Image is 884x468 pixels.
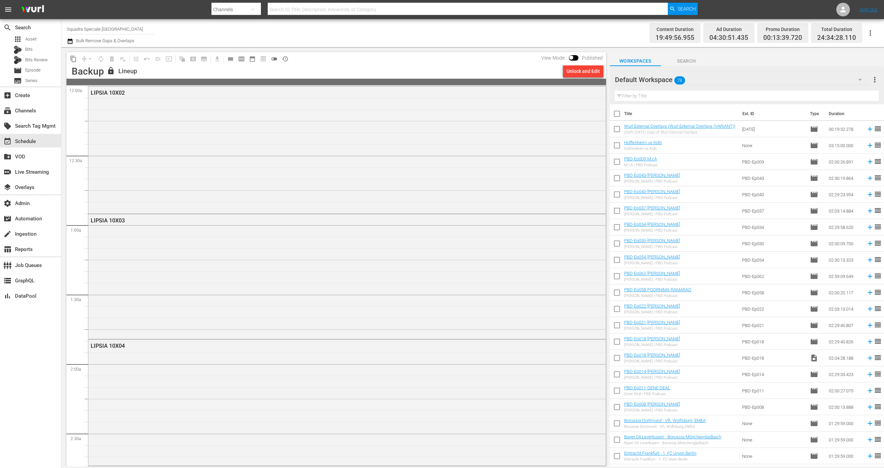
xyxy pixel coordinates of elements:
div: Eintracht Frankfurt - 1. FC Union Berlin [624,457,696,462]
svg: Add to Schedule [866,403,874,411]
td: PBD-Ep018 [739,350,807,366]
span: Reports [3,245,12,253]
span: Search Tag Mgmt [3,122,12,130]
span: reorder [874,125,882,133]
span: Month Calendar View [247,53,258,64]
a: PBD-Ep062-[PERSON_NAME] [624,271,680,276]
a: Eintracht Frankfurt - 1. FC Union Berlin [624,451,696,456]
td: 01:29:59.000 [826,415,864,432]
span: reorder [874,157,882,166]
th: Title [624,104,738,123]
span: Bits Review [25,57,48,63]
td: 01:29:59.000 [826,448,864,464]
a: Wurl External Overlays (Wurl External Overlays (VARIANT)) [624,124,735,129]
span: history_outlined [282,56,289,62]
div: Bayer 04 Leverkusen - Borussia Mönchengladbach [624,441,721,445]
td: 02:30:19.864 [826,170,864,186]
span: Create [3,91,12,99]
span: content_copy [70,56,77,62]
td: 02:00:27.075 [826,383,864,399]
span: Episode [810,419,818,427]
div: Bits Review [14,56,22,64]
a: PBD-Ep022-[PERSON_NAME] [624,303,680,309]
span: Download as CSV [209,52,223,65]
span: Revert to Primary Episode [142,53,152,64]
td: PBD-Ep030 [739,235,807,252]
span: reorder [874,288,882,296]
span: Episode [14,66,22,75]
span: reorder [874,239,882,247]
a: PBD-Ep018-[PERSON_NAME] [624,353,680,358]
span: Update Metadata from Key Asset [163,53,174,64]
span: DataPool [3,292,12,300]
a: PBD-Ep040-[PERSON_NAME] [624,189,680,194]
td: 02:00:20.117 [826,284,864,301]
svg: Add to Schedule [866,452,874,460]
span: calendar_view_day_outlined [227,56,234,62]
span: Overlays [3,183,12,191]
a: PBD-Ep011-GENE-DEAL [624,385,670,390]
div: [PERSON_NAME] | PBD Podcast [624,228,680,233]
svg: Add to Schedule [866,142,874,149]
div: Total Duration [817,25,856,34]
div: [PERSON_NAME] | PBD Podcast [624,261,680,265]
td: PBD-Ep034 [739,219,807,235]
span: Search [678,3,696,15]
svg: Add to Schedule [866,174,874,182]
span: reorder [874,337,882,345]
td: PBD-Ep009 [739,154,807,170]
svg: Add to Schedule [866,223,874,231]
span: Select an event to delete [106,53,117,64]
span: Episode [810,387,818,395]
div: (DUPLICATE) Copy of Wurl External Overlays [624,130,735,135]
span: Episode [810,158,818,166]
span: reorder [874,452,882,460]
span: 78 [674,73,685,88]
td: 02:03:13.014 [826,301,864,317]
div: [PERSON_NAME] | PBD Podcast [624,310,680,314]
div: M.I.A | PBD Podcast [624,163,658,167]
span: Episode [810,141,818,150]
td: PBD-Ep062 [739,268,807,284]
span: date_range_outlined [249,56,256,62]
span: Channels [3,107,12,115]
span: Episode [25,67,41,74]
div: Promo Duration [763,25,802,34]
td: 02:29:33.423 [826,366,864,383]
span: View History [280,53,291,64]
span: Create Series Block [198,53,209,64]
span: 04:30:51.435 [709,34,748,42]
span: reorder [874,206,882,215]
th: Duration [825,104,866,123]
img: ans4CAIJ8jUAAAAAAAAAAAAAAAAAAAAAAAAgQb4GAAAAAAAAAAAAAAAAAAAAAAAAJMjXAAAAAAAAAAAAAAAAAAAAAAAAgAT5G... [16,2,49,18]
td: PBD-Ep040 [739,186,807,203]
svg: Add to Schedule [866,322,874,329]
td: None [739,415,807,432]
span: Episode [810,190,818,199]
a: PBD-Ep043-[PERSON_NAME] [624,173,680,178]
span: reorder [874,386,882,394]
td: 02:04:28.188 [826,350,864,366]
div: Unlock and Edit [566,65,600,77]
td: 02:29:23.954 [826,186,864,203]
span: GraphQL [3,277,12,285]
button: more_vert [871,72,879,88]
a: PBD-Ep030-[PERSON_NAME] [624,238,680,243]
span: reorder [874,255,882,264]
span: reorder [874,403,882,411]
div: [PERSON_NAME] | PBD Podcast [624,375,680,380]
svg: Add to Schedule [866,387,874,394]
span: toggle_off [271,56,278,62]
svg: Add to Schedule [866,256,874,264]
a: PBD-Ep018-[PERSON_NAME] [624,336,680,341]
span: View Mode: [538,55,569,61]
td: PBD-Ep011 [739,383,807,399]
span: Admin [3,199,12,207]
svg: Add to Schedule [866,305,874,313]
span: Episode [810,403,818,411]
div: Ad Duration [709,25,748,34]
span: Episode [810,452,818,460]
span: Loop Content [95,53,106,64]
span: Bits [25,46,33,53]
div: Borussia Dortmund - VfL Wolfsburg, EMEA [624,424,706,429]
